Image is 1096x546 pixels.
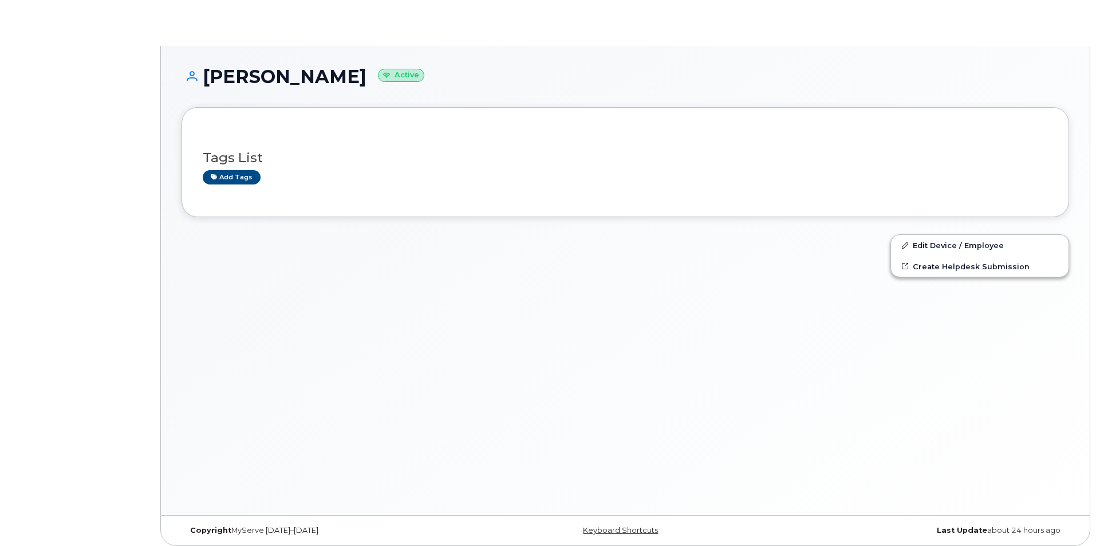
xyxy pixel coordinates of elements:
[891,256,1069,277] a: Create Helpdesk Submission
[891,235,1069,256] a: Edit Device / Employee
[583,526,658,535] a: Keyboard Shortcuts
[203,170,261,184] a: Add tags
[378,69,424,82] small: Active
[182,66,1069,87] h1: [PERSON_NAME]
[773,526,1069,535] div: about 24 hours ago
[190,526,231,535] strong: Copyright
[937,526,987,535] strong: Last Update
[203,151,1048,165] h3: Tags List
[182,526,478,535] div: MyServe [DATE]–[DATE]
